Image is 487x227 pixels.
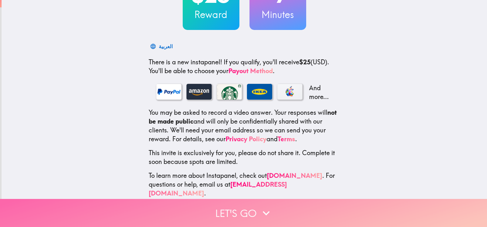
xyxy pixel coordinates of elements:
p: To learn more about Instapanel, check out . For questions or help, email us at . [149,171,340,198]
b: not be made public [149,108,337,125]
p: If you qualify, you'll receive (USD) . You'll be able to choose your . [149,58,340,75]
p: This invite is exclusively for you, please do not share it. Complete it soon because spots are li... [149,148,340,166]
a: Payout Method [228,67,273,75]
a: Terms [278,135,295,143]
span: There is a new instapanel! [149,58,222,66]
p: You may be asked to record a video answer. Your responses will and will only be confidentially sh... [149,108,340,143]
h3: Minutes [249,8,306,21]
a: [DOMAIN_NAME] [267,172,322,179]
h3: Reward [183,8,239,21]
a: Privacy Policy [226,135,266,143]
div: العربية [159,42,173,51]
button: العربية [149,40,175,53]
p: And more... [307,84,333,101]
b: $25 [299,58,311,66]
a: [EMAIL_ADDRESS][DOMAIN_NAME] [149,180,287,197]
